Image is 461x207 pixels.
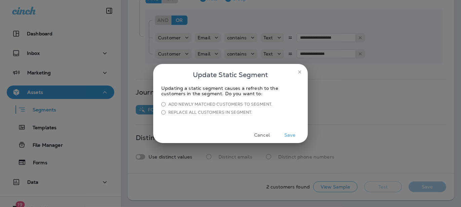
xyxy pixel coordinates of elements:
[294,67,305,77] button: close
[193,69,268,80] span: Update Static Segment
[161,110,166,115] input: Replace all customers in segment.
[161,85,300,96] div: Updating a static segment causes a refresh to the customers in the segment. Do you want to:
[161,102,166,107] input: Add newly matched customers to segment.
[277,130,302,140] button: Save
[168,110,252,115] div: Replace all customers in segment.
[168,102,272,107] div: Add newly matched customers to segment.
[249,130,275,140] button: Cancel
